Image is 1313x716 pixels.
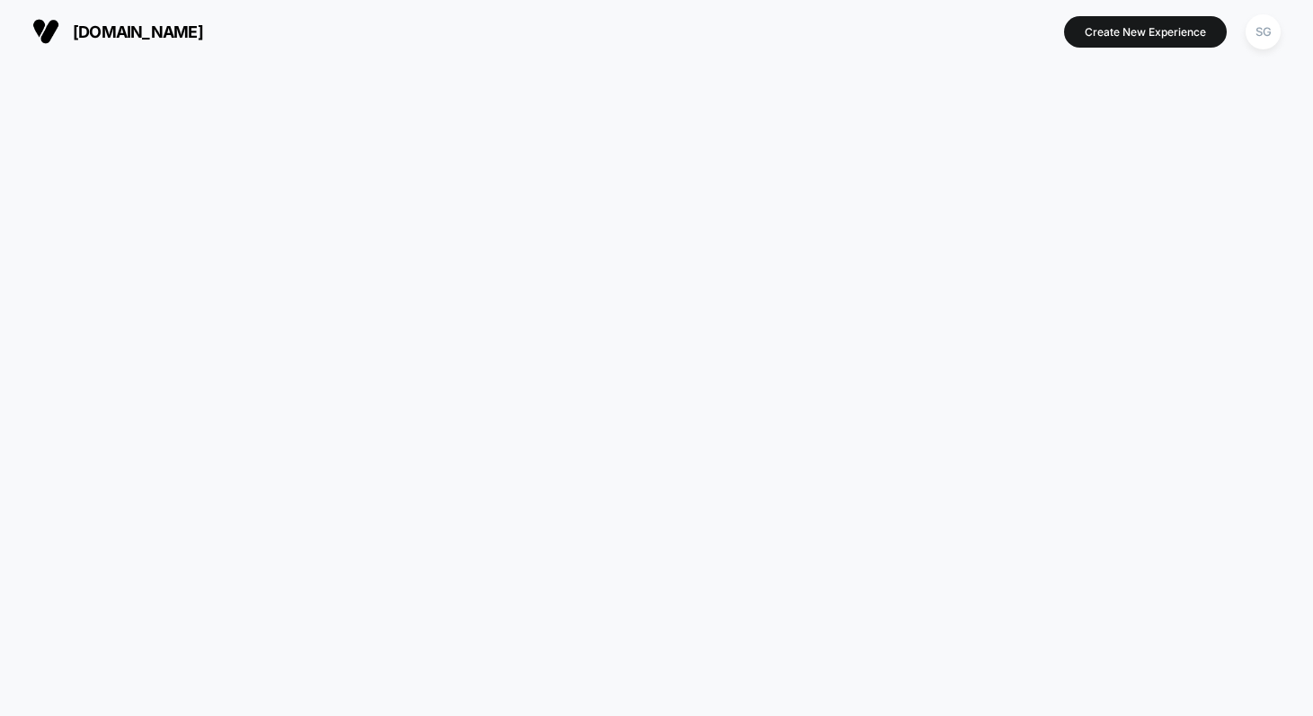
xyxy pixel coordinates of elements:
[1246,14,1281,49] div: SG
[1240,13,1286,50] button: SG
[32,18,59,45] img: Visually logo
[1064,16,1227,48] button: Create New Experience
[73,22,203,41] span: [DOMAIN_NAME]
[27,17,208,46] button: [DOMAIN_NAME]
